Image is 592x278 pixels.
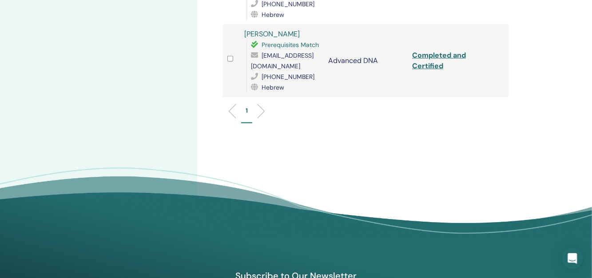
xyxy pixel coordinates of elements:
[562,248,583,269] div: Open Intercom Messenger
[262,73,314,81] span: [PHONE_NUMBER]
[412,51,466,70] a: Completed and Certified
[262,83,284,91] span: Hebrew
[246,106,248,115] p: 1
[262,41,319,49] span: Prerequisites Match
[324,24,408,97] td: Advanced DNA
[244,29,300,39] a: [PERSON_NAME]
[251,51,314,70] span: [EMAIL_ADDRESS][DOMAIN_NAME]
[262,11,284,19] span: Hebrew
